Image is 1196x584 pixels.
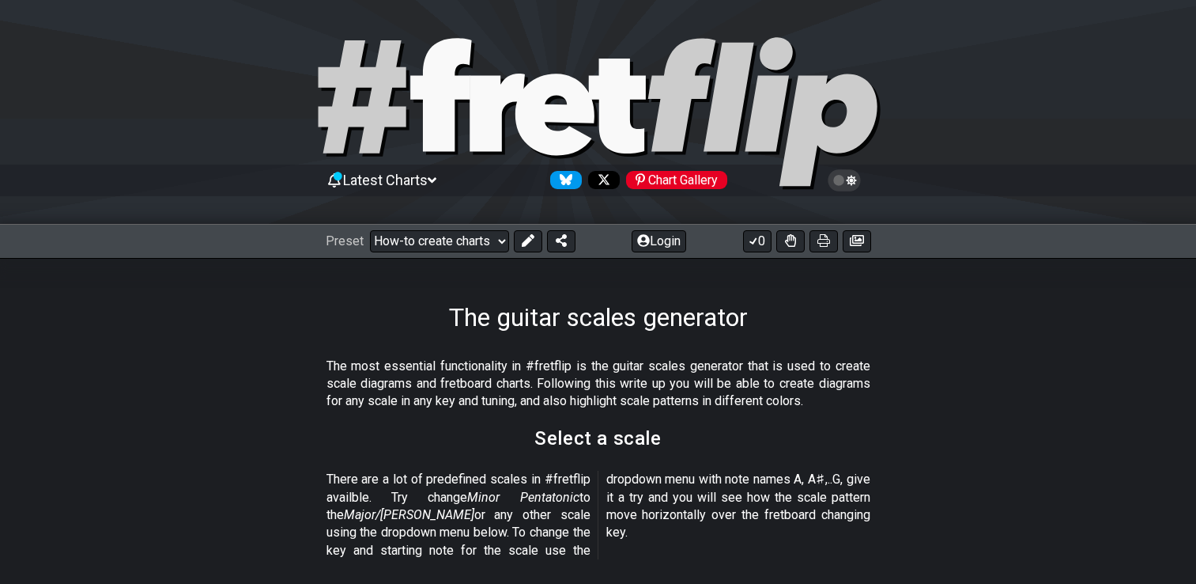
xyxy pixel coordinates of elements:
[620,171,727,189] a: #fretflip at Pinterest
[326,358,870,411] p: The most essential functionality in #fretflip is the guitar scales generator that is used to crea...
[514,230,542,252] button: Edit Preset
[626,171,727,189] div: Chart Gallery
[343,172,428,188] span: Latest Charts
[326,471,870,559] p: There are a lot of predefined scales in #fretflip availble. Try change to the or any other scale ...
[326,233,364,248] span: Preset
[547,230,575,252] button: Share Preset
[743,230,772,252] button: 0
[449,302,748,332] h1: The guitar scales generator
[582,171,620,189] a: Follow #fretflip at X
[534,430,661,447] h2: Select a scale
[544,171,582,189] a: Follow #fretflip at Bluesky
[776,230,805,252] button: Toggle Dexterity for all fretkits
[836,173,854,188] span: Toggle light / dark theme
[632,230,686,252] button: Login
[809,230,838,252] button: Print
[467,490,579,505] em: Minor Pentatonic
[344,507,474,522] em: Major/[PERSON_NAME]
[843,230,871,252] button: Create image
[370,230,509,252] select: Preset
